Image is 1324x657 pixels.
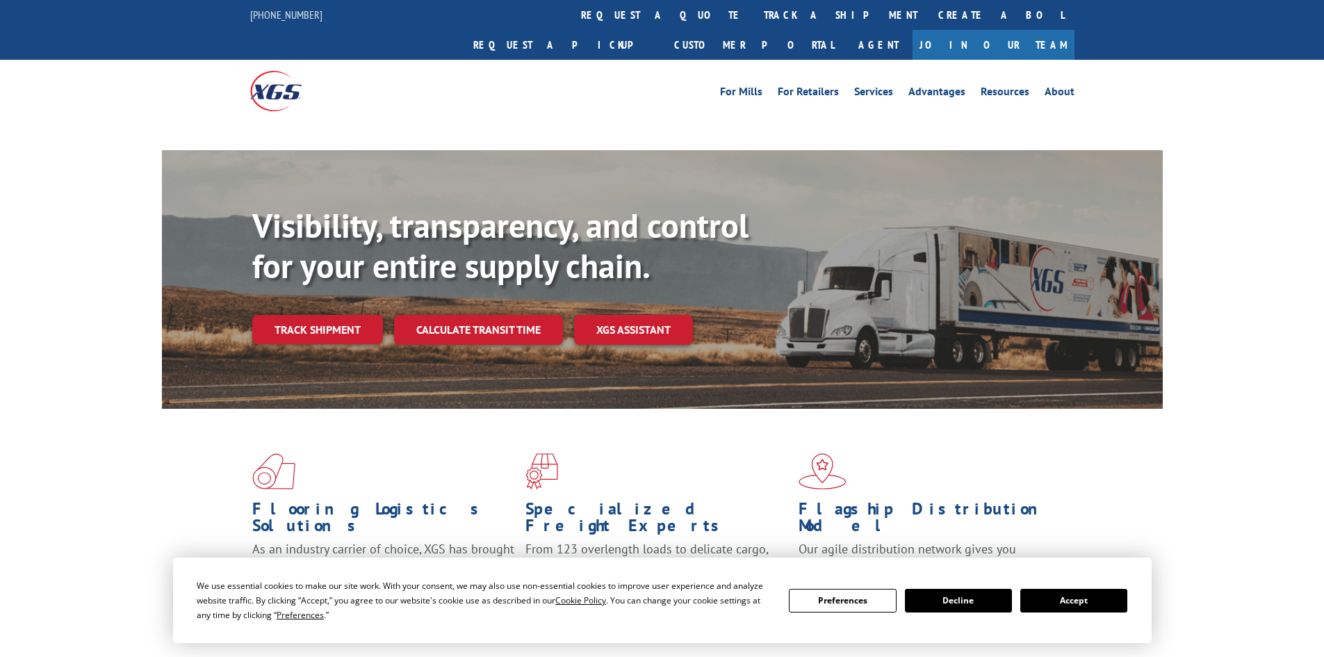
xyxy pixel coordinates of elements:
a: Track shipment [252,315,383,344]
div: Cookie Consent Prompt [173,558,1152,643]
a: Resources [981,86,1029,102]
button: Preferences [789,589,896,613]
a: For Mills [720,86,762,102]
a: Agent [844,30,913,60]
a: Join Our Team [913,30,1074,60]
span: Cookie Policy [555,594,606,606]
a: [PHONE_NUMBER] [250,8,322,22]
a: About [1045,86,1074,102]
button: Accept [1020,589,1127,613]
img: xgs-icon-flagship-distribution-model-red [799,453,847,489]
a: Customer Portal [664,30,844,60]
a: Services [854,86,893,102]
p: From 123 overlength loads to delicate cargo, our experienced staff knows the best way to move you... [525,541,788,603]
img: xgs-icon-focused-on-flooring-red [525,453,558,489]
a: XGS ASSISTANT [574,315,693,345]
span: As an industry carrier of choice, XGS has brought innovation and dedication to flooring logistics... [252,541,514,590]
a: For Retailers [778,86,839,102]
b: Visibility, transparency, and control for your entire supply chain. [252,204,749,287]
a: Request a pickup [463,30,664,60]
h1: Specialized Freight Experts [525,501,788,541]
span: Our agile distribution network gives you nationwide inventory management on demand. [799,541,1054,574]
button: Decline [905,589,1012,613]
a: Calculate transit time [394,315,563,345]
a: Advantages [908,86,965,102]
h1: Flagship Distribution Model [799,501,1061,541]
span: Preferences [277,609,324,621]
img: xgs-icon-total-supply-chain-intelligence-red [252,453,295,489]
div: We use essential cookies to make our site work. With your consent, we may also use non-essential ... [197,578,772,622]
h1: Flooring Logistics Solutions [252,501,515,541]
